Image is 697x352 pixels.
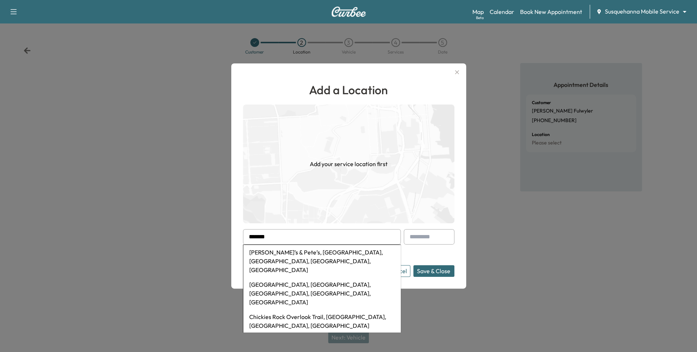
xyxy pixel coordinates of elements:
img: Curbee Logo [331,7,366,17]
a: Book New Appointment [520,7,582,16]
button: Save & Close [413,265,454,277]
a: Calendar [490,7,514,16]
li: [GEOGRAPHIC_DATA], [GEOGRAPHIC_DATA], [GEOGRAPHIC_DATA], [GEOGRAPHIC_DATA], [GEOGRAPHIC_DATA] [243,277,400,309]
a: MapBeta [472,7,484,16]
li: Chickies Rock Overlook Trail, [GEOGRAPHIC_DATA], [GEOGRAPHIC_DATA], [GEOGRAPHIC_DATA] [243,309,400,333]
span: Susquehanna Mobile Service [605,7,679,16]
h1: Add your service location first [310,159,388,168]
div: Beta [476,15,484,21]
h1: Add a Location [243,81,454,99]
img: empty-map-CL6vilOE.png [243,104,454,223]
li: [PERSON_NAME]’s & Pete’s, [GEOGRAPHIC_DATA], [GEOGRAPHIC_DATA], [GEOGRAPHIC_DATA], [GEOGRAPHIC_DATA] [243,245,400,277]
